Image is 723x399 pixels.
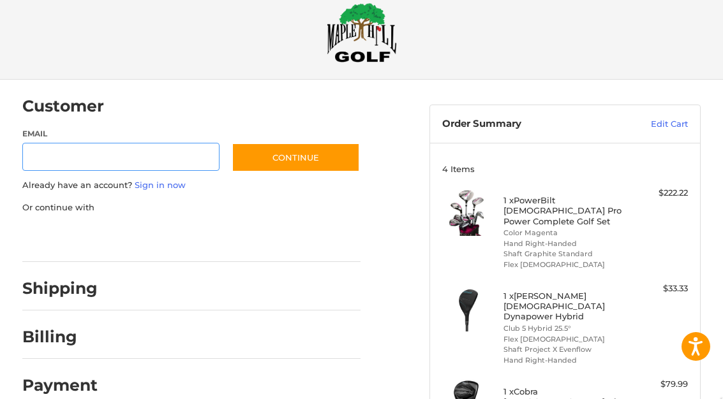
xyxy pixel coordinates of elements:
a: Sign in now [135,180,186,190]
li: Flex [DEMOGRAPHIC_DATA] [503,259,623,270]
li: Shaft Graphite Standard [503,249,623,259]
h3: Order Summary [442,118,609,131]
p: Already have an account? [22,179,361,192]
h2: Customer [22,96,104,116]
li: Color Magenta [503,228,623,238]
button: Continue [232,143,360,172]
li: Hand Right-Handed [503,238,623,249]
li: Hand Right-Handed [503,355,623,366]
iframe: PayPal-paylater [126,226,222,249]
h4: 1 x PowerBilt [DEMOGRAPHIC_DATA] Pro Power Complete Golf Set [503,195,623,226]
label: Email [22,128,220,140]
h2: Billing [22,327,97,347]
h2: Payment [22,375,98,395]
li: Club 5 Hybrid 25.5° [503,323,623,334]
img: Maple Hill Golf [327,3,397,62]
li: Flex [DEMOGRAPHIC_DATA] [503,334,623,345]
h2: Shipping [22,279,98,298]
div: $33.33 [627,282,688,295]
h3: 4 Items [442,164,688,174]
div: $79.99 [627,378,688,391]
iframe: PayPal-paypal [18,226,114,249]
li: Shaft Project X Evenflow [503,344,623,355]
p: Or continue with [22,201,361,214]
a: Edit Cart [609,118,688,131]
div: $222.22 [627,187,688,199]
h4: 1 x [PERSON_NAME] [DEMOGRAPHIC_DATA] Dynapower Hybrid [503,291,623,322]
